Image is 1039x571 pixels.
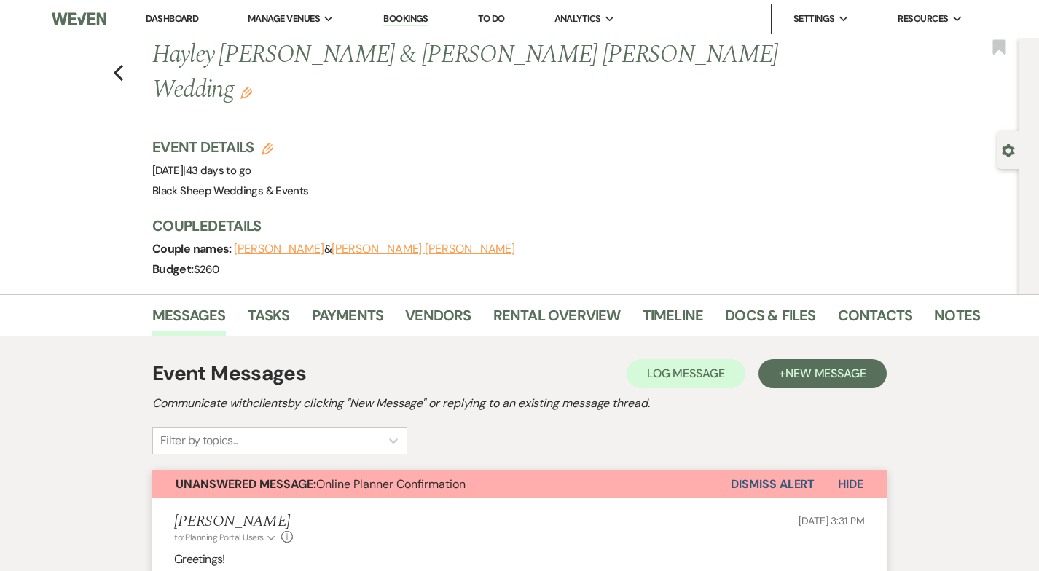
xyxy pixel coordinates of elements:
[647,366,725,381] span: Log Message
[838,304,913,336] a: Contacts
[815,470,887,498] button: Hide
[174,532,264,543] span: to: Planning Portal Users
[152,358,306,389] h1: Event Messages
[312,304,384,336] a: Payments
[799,514,865,527] span: [DATE] 3:31 PM
[554,12,601,26] span: Analytics
[234,243,324,255] button: [PERSON_NAME]
[493,304,621,336] a: Rental Overview
[643,304,704,336] a: Timeline
[152,261,194,277] span: Budget:
[838,476,863,492] span: Hide
[186,163,251,178] span: 43 days to go
[52,4,106,34] img: Weven Logo
[248,12,320,26] span: Manage Venues
[478,12,505,25] a: To Do
[152,184,308,198] span: Black Sheep Weddings & Events
[146,12,198,25] a: Dashboard
[793,12,835,26] span: Settings
[152,137,308,157] h3: Event Details
[405,304,471,336] a: Vendors
[183,163,251,178] span: |
[383,12,428,26] a: Bookings
[731,470,815,498] button: Dismiss Alert
[332,243,515,255] button: [PERSON_NAME] [PERSON_NAME]
[176,476,316,492] strong: Unanswered Message:
[234,242,515,256] span: &
[248,304,290,336] a: Tasks
[160,432,238,449] div: Filter by topics...
[725,304,815,336] a: Docs & Files
[152,304,226,336] a: Messages
[152,216,968,236] h3: Couple Details
[627,359,745,388] button: Log Message
[785,366,866,381] span: New Message
[152,241,234,256] span: Couple names:
[934,304,980,336] a: Notes
[152,395,887,412] h2: Communicate with clients by clicking "New Message" or replying to an existing message thread.
[152,470,731,498] button: Unanswered Message:Online Planner Confirmation
[898,12,948,26] span: Resources
[176,476,466,492] span: Online Planner Confirmation
[240,86,252,99] button: Edit
[152,163,251,178] span: [DATE]
[174,513,293,531] h5: [PERSON_NAME]
[194,262,219,277] span: $260
[758,359,887,388] button: +New Message
[1002,143,1015,157] button: Open lead details
[174,551,225,567] span: Greetings!
[152,38,805,107] h1: Hayley [PERSON_NAME] & [PERSON_NAME] [PERSON_NAME] Wedding
[174,531,278,544] button: to: Planning Portal Users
